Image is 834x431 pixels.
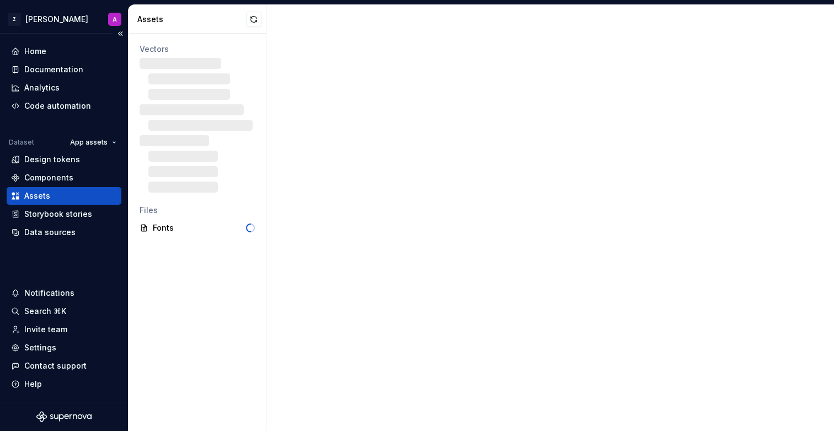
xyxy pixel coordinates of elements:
[24,379,42,390] div: Help
[7,321,121,338] a: Invite team
[7,302,121,320] button: Search ⌘K
[7,375,121,393] button: Help
[140,205,255,216] div: Files
[7,151,121,168] a: Design tokens
[113,26,128,41] button: Collapse sidebar
[25,14,88,25] div: [PERSON_NAME]
[24,360,87,371] div: Contact support
[113,15,117,24] div: A
[135,219,259,237] a: Fonts
[153,222,246,233] div: Fonts
[24,209,92,220] div: Storybook stories
[65,135,121,150] button: App assets
[7,339,121,356] a: Settings
[24,154,80,165] div: Design tokens
[7,205,121,223] a: Storybook stories
[2,7,126,31] button: Z[PERSON_NAME]A
[24,64,83,75] div: Documentation
[36,411,92,422] svg: Supernova Logo
[24,324,67,335] div: Invite team
[24,172,73,183] div: Components
[9,138,34,147] div: Dataset
[24,82,60,93] div: Analytics
[70,138,108,147] span: App assets
[24,100,91,111] div: Code automation
[7,97,121,115] a: Code automation
[24,46,46,57] div: Home
[7,61,121,78] a: Documentation
[8,13,21,26] div: Z
[7,284,121,302] button: Notifications
[24,190,50,201] div: Assets
[7,42,121,60] a: Home
[7,187,121,205] a: Assets
[24,306,66,317] div: Search ⌘K
[7,169,121,187] a: Components
[24,227,76,238] div: Data sources
[140,44,255,55] div: Vectors
[7,357,121,375] button: Contact support
[7,224,121,241] a: Data sources
[24,342,56,353] div: Settings
[7,79,121,97] a: Analytics
[24,288,74,299] div: Notifications
[137,14,246,25] div: Assets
